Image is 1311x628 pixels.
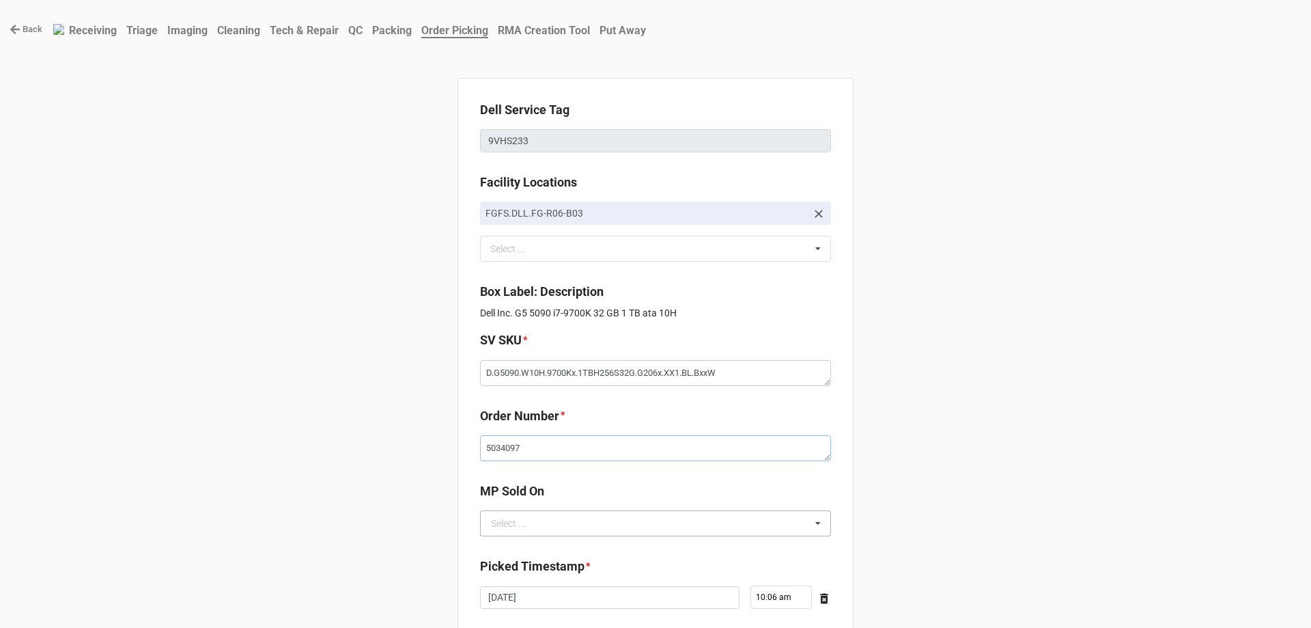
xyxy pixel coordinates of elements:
[64,17,122,44] a: Receiving
[480,360,831,386] textarea: D.G5090.W10H.9700Kx.1TBH256S32G.G206x.XX1.BL.BxxW
[163,17,212,44] a: Imaging
[265,17,343,44] a: Tech & Repair
[480,173,577,192] label: Facility Locations
[493,17,595,44] a: RMA Creation Tool
[480,284,604,299] b: Box Label: Description
[480,407,559,426] label: Order Number
[69,24,117,37] b: Receiving
[480,482,544,501] label: MP Sold On
[421,24,488,38] b: Order Picking
[10,23,42,36] a: Back
[485,206,806,220] p: FGFS.DLL.FG-R06-B03
[217,24,260,37] b: Cleaning
[750,586,812,609] input: Time
[372,24,412,37] b: Packing
[348,24,363,37] b: QC
[212,17,265,44] a: Cleaning
[487,241,546,256] div: Select ...
[600,24,646,37] b: Put Away
[343,17,367,44] a: QC
[480,331,522,350] label: SV SKU
[595,17,651,44] a: Put Away
[480,586,739,610] input: Date
[480,435,831,461] textarea: 5034097
[270,24,339,37] b: Tech & Repair
[367,17,417,44] a: Packing
[167,24,208,37] b: Imaging
[491,519,526,528] div: Select ...
[480,557,584,576] label: Picked Timestamp
[53,24,64,35] img: RexiLogo.png
[480,100,569,120] label: Dell Service Tag
[122,17,163,44] a: Triage
[480,306,831,320] p: Dell Inc. G5 5090 i7-9700K 32 GB 1 TB ata 10H
[417,17,493,44] a: Order Picking
[126,24,158,37] b: Triage
[498,24,590,37] b: RMA Creation Tool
